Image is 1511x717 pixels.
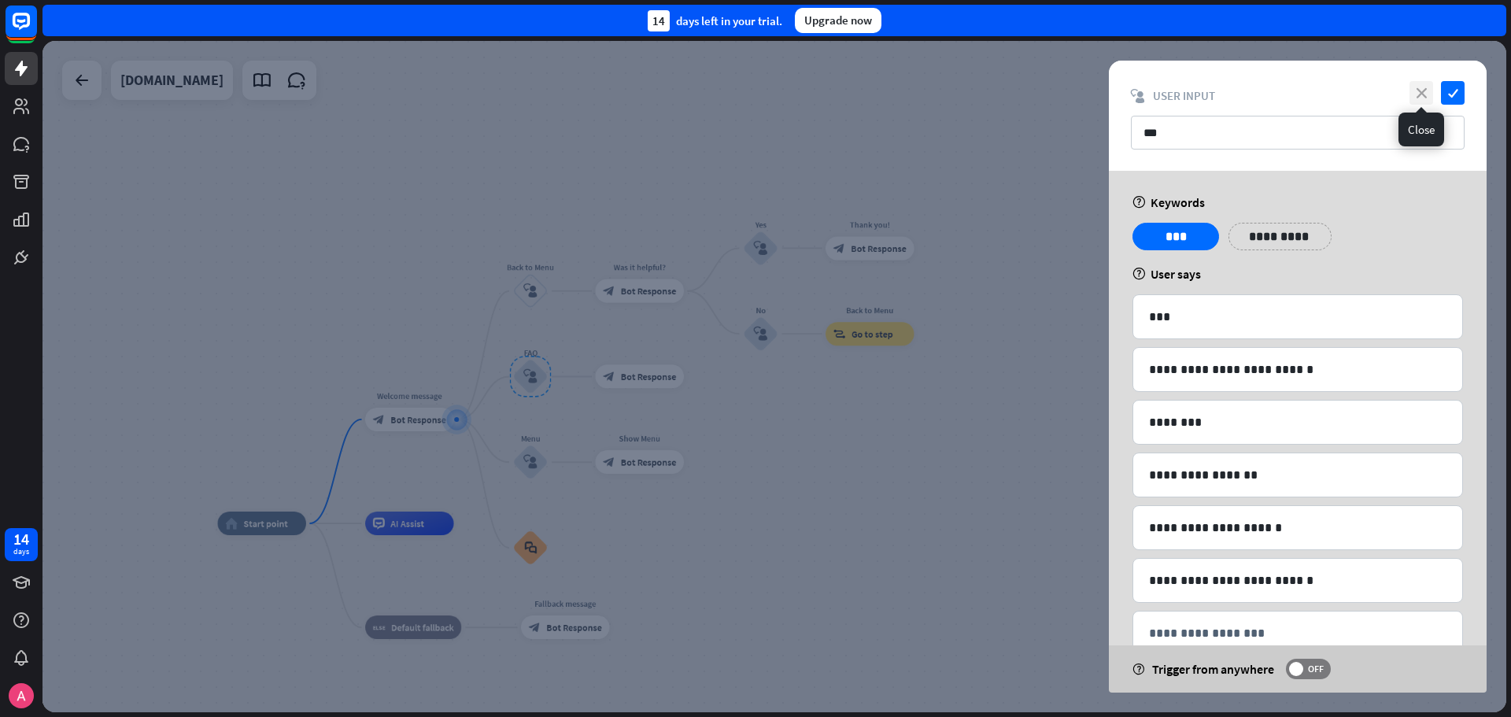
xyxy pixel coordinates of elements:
i: check [1441,81,1465,105]
div: Keywords [1132,194,1463,210]
a: 14 days [5,528,38,561]
span: User Input [1153,88,1215,103]
div: Upgrade now [795,8,881,33]
span: Trigger from anywhere [1152,661,1274,677]
i: help [1132,268,1146,280]
div: days left in your trial. [648,10,782,31]
div: 14 [648,10,670,31]
div: 14 [13,532,29,546]
button: Open LiveChat chat widget [13,6,60,54]
div: User says [1132,266,1463,282]
div: days [13,546,29,557]
span: OFF [1303,663,1328,675]
i: close [1409,81,1433,105]
i: block_user_input [1131,89,1145,103]
i: help [1132,663,1144,675]
i: help [1132,196,1146,209]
